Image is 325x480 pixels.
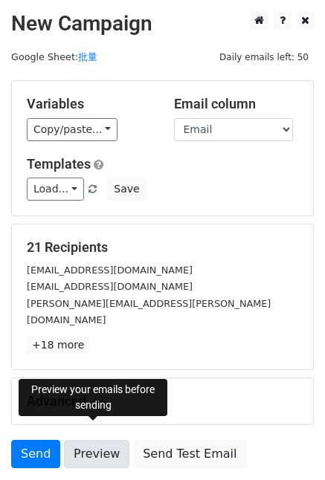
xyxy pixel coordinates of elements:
[214,51,314,62] a: Daily emails left: 50
[27,156,91,172] a: Templates
[11,440,60,468] a: Send
[19,379,167,416] div: Preview your emails before sending
[27,178,84,201] a: Load...
[78,51,97,62] a: 批量
[27,96,152,112] h5: Variables
[27,281,193,292] small: [EMAIL_ADDRESS][DOMAIN_NAME]
[11,11,314,36] h2: New Campaign
[214,49,314,65] span: Daily emails left: 50
[107,178,146,201] button: Save
[251,409,325,480] iframe: Chat Widget
[27,336,89,354] a: +18 more
[133,440,246,468] a: Send Test Email
[174,96,299,112] h5: Email column
[27,298,271,326] small: [PERSON_NAME][EMAIL_ADDRESS][PERSON_NAME][DOMAIN_NAME]
[27,265,193,276] small: [EMAIL_ADDRESS][DOMAIN_NAME]
[27,239,298,256] h5: 21 Recipients
[64,440,129,468] a: Preview
[27,118,118,141] a: Copy/paste...
[11,51,97,62] small: Google Sheet:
